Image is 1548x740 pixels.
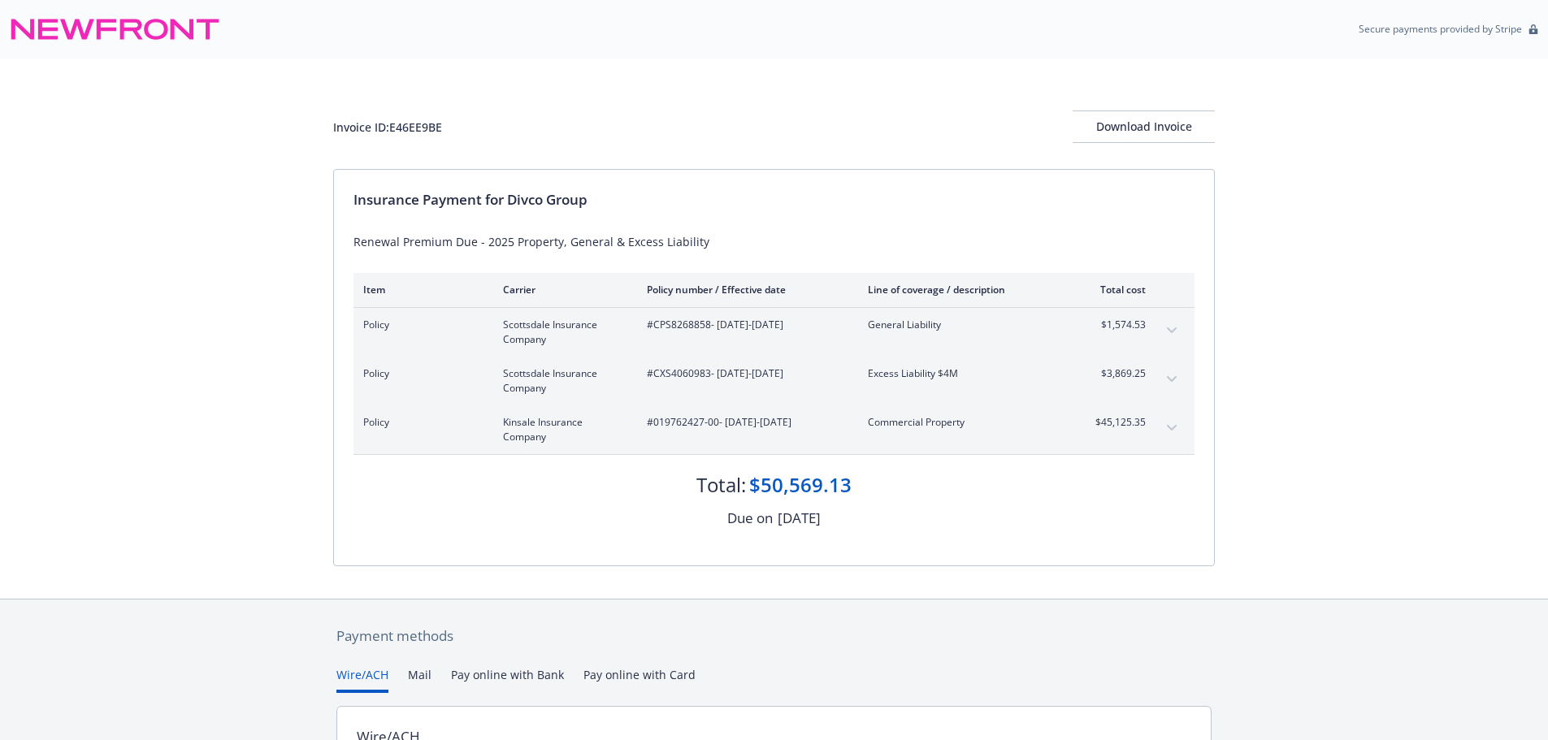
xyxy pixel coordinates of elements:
p: Secure payments provided by Stripe [1359,22,1522,36]
span: General Liability [868,318,1059,332]
button: expand content [1159,366,1185,392]
span: Scottsdale Insurance Company [503,366,621,396]
div: Total cost [1085,283,1146,296]
button: Mail [408,666,431,693]
div: Insurance Payment for Divco Group [353,189,1195,210]
button: Pay online with Bank [451,666,564,693]
span: Scottsdale Insurance Company [503,318,621,347]
div: PolicyKinsale Insurance Company#019762427-00- [DATE]-[DATE]Commercial Property$45,125.35expand co... [353,405,1195,454]
span: $1,574.53 [1085,318,1146,332]
div: Item [363,283,477,296]
div: Line of coverage / description [868,283,1059,296]
div: Total: [696,471,746,499]
span: Kinsale Insurance Company [503,415,621,444]
span: Excess Liability $4M [868,366,1059,381]
div: Download Invoice [1073,111,1215,142]
span: Commercial Property [868,415,1059,430]
div: [DATE] [778,508,821,529]
div: $50,569.13 [749,471,852,499]
span: #CXS4060983 - [DATE]-[DATE] [647,366,842,381]
div: Policy number / Effective date [647,283,842,296]
div: PolicyScottsdale Insurance Company#CXS4060983- [DATE]-[DATE]Excess Liability $4M$3,869.25expand c... [353,357,1195,405]
span: #019762427-00 - [DATE]-[DATE] [647,415,842,430]
span: $3,869.25 [1085,366,1146,381]
span: $45,125.35 [1085,415,1146,430]
span: Policy [363,318,477,332]
button: Download Invoice [1073,110,1215,143]
div: Due on [727,508,773,529]
div: PolicyScottsdale Insurance Company#CPS8268858- [DATE]-[DATE]General Liability$1,574.53expand content [353,308,1195,357]
div: Invoice ID: E46EE9BE [333,119,442,136]
div: Renewal Premium Due - 2025 Property, General & Excess Liability [353,233,1195,250]
button: Wire/ACH [336,666,388,693]
span: Policy [363,415,477,430]
button: expand content [1159,318,1185,344]
div: Payment methods [336,625,1212,647]
span: Policy [363,366,477,381]
button: Pay online with Card [583,666,696,693]
div: Carrier [503,283,621,296]
button: expand content [1159,415,1185,441]
span: #CPS8268858 - [DATE]-[DATE] [647,318,842,332]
